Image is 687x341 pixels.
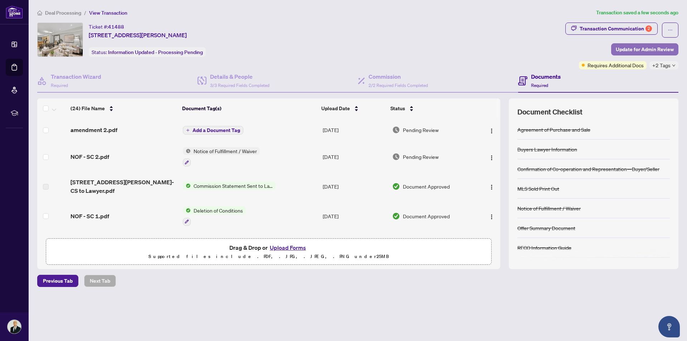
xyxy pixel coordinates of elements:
span: Information Updated - Processing Pending [108,49,203,55]
img: Document Status [392,212,400,220]
span: home [37,10,42,15]
th: (24) File Name [68,98,179,118]
span: Deal Processing [45,10,81,16]
img: Logo [489,184,494,190]
span: Document Approved [403,182,450,190]
article: Transaction saved a few seconds ago [596,9,678,17]
button: Update for Admin Review [611,43,678,55]
span: NOF - SC 2.pdf [70,152,109,161]
span: Drag & Drop or [229,243,308,252]
td: [DATE] [320,141,389,172]
span: Required [531,83,548,88]
span: Pending Review [403,153,439,161]
span: Pending Review [403,126,439,134]
th: Status [388,98,474,118]
span: plus [186,128,190,132]
div: Ticket #: [89,23,124,31]
button: Add a Document Tag [183,126,243,135]
span: Requires Additional Docs [588,61,644,69]
span: 3/3 Required Fields Completed [210,83,269,88]
span: NOF - SC 1.pdf [70,212,109,220]
div: RECO Information Guide [517,244,571,252]
div: MLS Sold Print Out [517,185,559,193]
img: Status Icon [183,206,191,214]
span: Previous Tab [43,275,73,287]
td: [DATE] [320,118,389,141]
td: [DATE] [320,172,389,201]
button: Previous Tab [37,275,78,287]
div: Transaction Communication [580,23,652,34]
h4: Details & People [210,72,269,81]
span: 2/2 Required Fields Completed [369,83,428,88]
span: Notice of Fulfillment / Waiver [191,147,260,155]
h4: Commission [369,72,428,81]
button: Status IconCommission Statement Sent to Lawyer [183,182,276,190]
button: Logo [486,210,497,222]
button: Logo [486,151,497,162]
div: Offer Summary Document [517,224,575,232]
button: Transaction Communication2 [565,23,658,35]
span: Status [390,104,405,112]
img: Document Status [392,182,400,190]
td: [DATE] [320,201,389,232]
button: Status IconNotice of Fulfillment / Waiver [183,147,260,166]
button: Open asap [658,316,680,337]
th: Upload Date [318,98,388,118]
span: ellipsis [668,28,673,33]
span: Required [51,83,68,88]
span: (24) File Name [70,104,105,112]
img: Document Status [392,126,400,134]
img: Profile Icon [8,320,21,333]
button: Logo [486,181,497,192]
span: Add a Document Tag [193,128,240,133]
span: View Transaction [89,10,127,16]
button: Upload Forms [268,243,308,252]
img: IMG-W12186377_1.jpg [38,23,83,57]
span: Drag & Drop orUpload FormsSupported files include .PDF, .JPG, .JPEG, .PNG under25MB [46,239,491,265]
span: Document Checklist [517,107,583,117]
img: logo [6,5,23,19]
button: Next Tab [84,275,116,287]
span: [STREET_ADDRESS][PERSON_NAME]-CS to Lawyer.pdf [70,178,177,195]
span: amendment 2.pdf [70,126,117,134]
span: 41488 [108,24,124,30]
img: Logo [489,155,494,161]
span: Deletion of Conditions [191,206,246,214]
button: Logo [486,124,497,136]
div: Buyers Lawyer Information [517,145,577,153]
div: Agreement of Purchase and Sale [517,126,590,133]
div: Confirmation of Co-operation and Representation—Buyer/Seller [517,165,659,173]
span: Update for Admin Review [616,44,674,55]
td: [DATE] [320,232,389,262]
span: Upload Date [321,104,350,112]
div: Notice of Fulfillment / Waiver [517,204,581,212]
li: / [84,9,86,17]
img: Status Icon [183,147,191,155]
img: Status Icon [183,182,191,190]
img: Logo [489,214,494,220]
span: down [672,64,676,67]
span: Document Approved [403,212,450,220]
p: Supported files include .PDF, .JPG, .JPEG, .PNG under 25 MB [50,252,487,261]
img: Document Status [392,153,400,161]
th: Document Tag(s) [179,98,319,118]
h4: Documents [531,72,561,81]
img: Logo [489,128,494,134]
button: Status IconDeletion of Conditions [183,206,246,226]
h4: Transaction Wizard [51,72,101,81]
div: Status: [89,47,206,57]
span: +2 Tags [652,61,671,69]
button: Add a Document Tag [183,126,243,135]
span: [STREET_ADDRESS][PERSON_NAME] [89,31,187,39]
div: 2 [645,25,652,32]
span: Commission Statement Sent to Lawyer [191,182,276,190]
